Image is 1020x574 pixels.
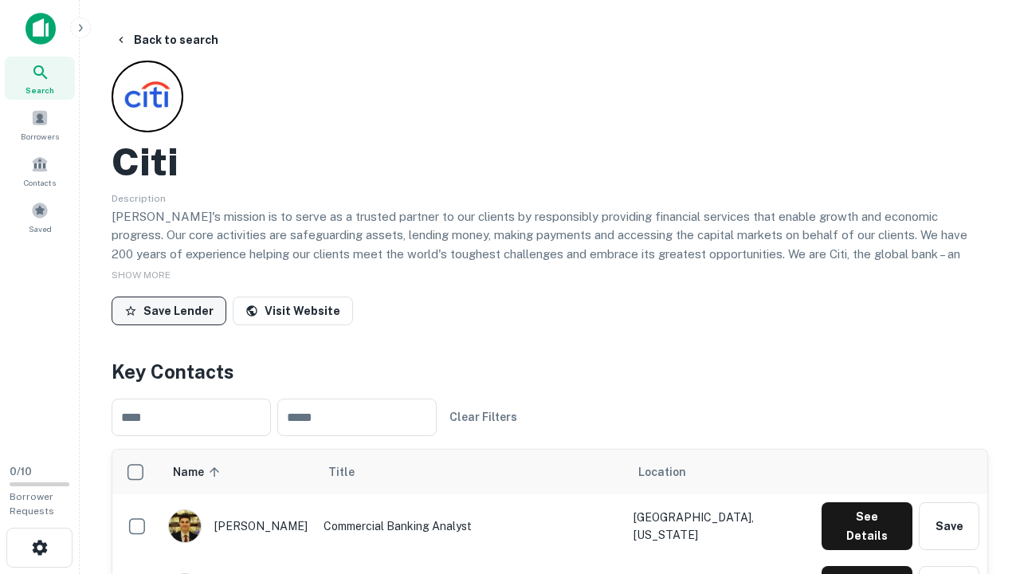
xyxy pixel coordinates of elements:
a: Contacts [5,149,75,192]
button: See Details [822,502,912,550]
span: Location [638,462,686,482]
th: Name [160,450,316,494]
th: Title [316,450,626,494]
button: Clear Filters [443,403,524,431]
span: SHOW MORE [112,269,171,281]
img: capitalize-icon.png [25,13,56,45]
a: Saved [5,195,75,238]
img: 1753279374948 [169,510,201,542]
th: Location [626,450,814,494]
span: Contacts [24,176,56,189]
span: Borrowers [21,130,59,143]
a: Borrowers [5,103,75,146]
button: Save Lender [112,297,226,325]
td: Commercial Banking Analyst [316,494,626,558]
iframe: Chat Widget [940,446,1020,523]
button: Save [919,502,979,550]
a: Search [5,57,75,100]
span: Borrower Requests [10,491,54,517]
button: Back to search [108,26,225,54]
div: [PERSON_NAME] [168,509,308,543]
span: Description [112,193,166,204]
p: [PERSON_NAME]'s mission is to serve as a trusted partner to our clients by responsibly providing ... [112,207,988,301]
td: [GEOGRAPHIC_DATA], [US_STATE] [626,494,814,558]
span: Search [25,84,54,96]
span: Title [328,462,375,482]
span: Name [173,462,225,482]
span: 0 / 10 [10,466,32,478]
a: Visit Website [233,297,353,325]
span: Saved [29,222,52,235]
h2: Citi [112,139,178,185]
h4: Key Contacts [112,357,988,386]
